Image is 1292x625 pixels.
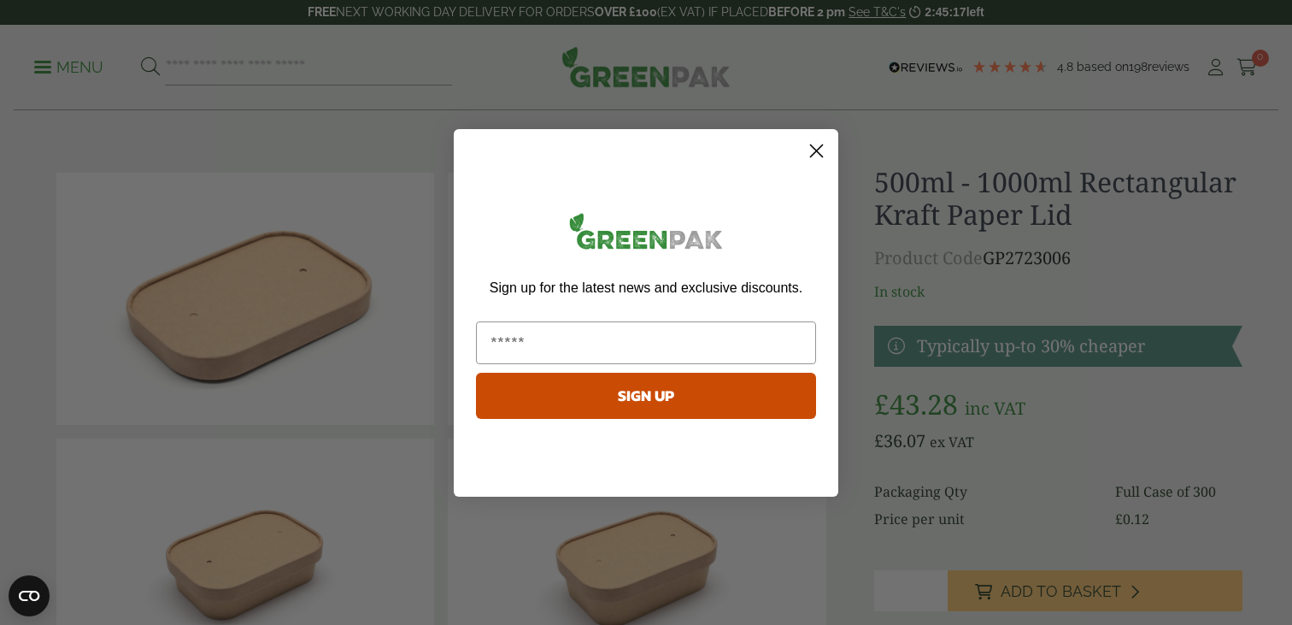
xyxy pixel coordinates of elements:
button: Close dialog [802,136,831,166]
img: greenpak_logo [476,206,816,263]
button: Open CMP widget [9,575,50,616]
span: Sign up for the latest news and exclusive discounts. [490,280,802,295]
input: Email [476,321,816,364]
button: SIGN UP [476,373,816,419]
